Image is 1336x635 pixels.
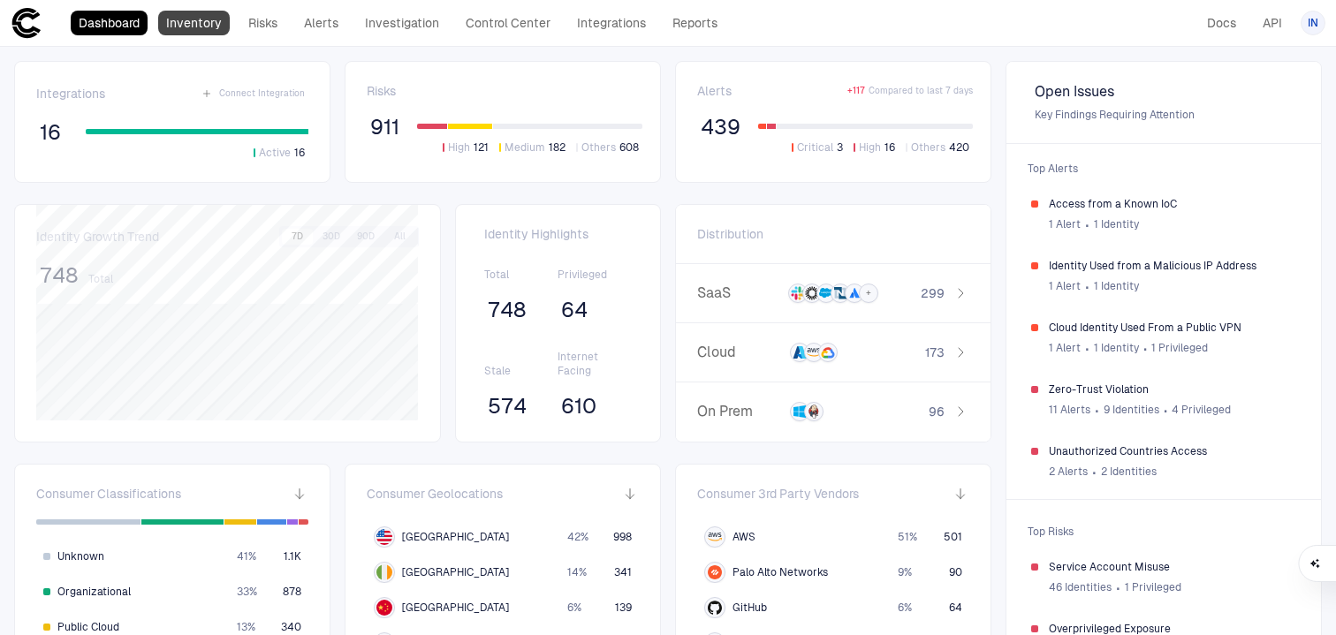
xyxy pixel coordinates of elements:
[708,601,722,615] div: GitHub
[367,113,403,141] button: 911
[284,549,301,563] span: 1.1K‏
[36,486,181,502] span: Consumer Classifications
[40,119,61,146] span: 16
[237,549,256,563] span: 41 %
[869,85,973,97] span: Compared to last 7 days
[1125,580,1181,594] span: 1 Privileged
[1049,197,1296,211] span: Access from a Known IoC
[866,287,871,299] span: +
[484,268,558,282] span: Total
[1163,397,1169,423] span: ∙
[505,140,545,155] span: Medium
[496,140,569,155] button: Medium182
[36,86,105,102] span: Integrations
[898,601,912,615] span: 6 %
[921,285,945,301] span: 299
[569,11,654,35] a: Integrations
[1094,279,1139,293] span: 1 Identity
[1049,341,1081,355] span: 1 Alert
[367,486,503,502] span: Consumer Geolocations
[40,262,78,289] span: 748
[697,344,783,361] span: Cloud
[898,565,912,579] span: 9 %
[567,601,581,615] span: 6 %
[1104,403,1159,417] span: 9 Identities
[458,11,558,35] a: Control Center
[376,600,392,616] img: CN
[613,530,632,544] span: 998
[1035,108,1293,122] span: Key Findings Requiring Attention
[283,585,301,599] span: 878
[697,403,783,420] span: On Prem
[259,146,291,160] span: Active
[250,145,308,161] button: Active16
[929,404,945,420] span: 96
[36,118,65,147] button: 16
[402,530,509,544] span: [GEOGRAPHIC_DATA]
[158,11,230,35] a: Inventory
[847,85,865,97] span: + 117
[1151,341,1208,355] span: 1 Privileged
[797,140,833,155] span: Critical
[1301,11,1325,35] button: IN
[1049,465,1088,479] span: 2 Alerts
[488,393,527,420] span: 574
[88,272,113,286] span: Total
[697,113,744,141] button: 439
[697,226,763,242] span: Distribution
[614,565,632,579] span: 341
[282,229,313,245] button: 7D
[708,565,722,579] div: Palo Alto Networks
[357,11,447,35] a: Investigation
[1049,444,1296,458] span: Unauthorized Countries Access
[57,549,104,563] span: Unknown
[57,620,119,634] span: Public Cloud
[1049,403,1090,417] span: 11 Alerts
[36,261,81,290] button: 748
[1094,341,1139,355] span: 1 Identity
[708,530,722,544] div: AWS
[1308,16,1318,30] span: IN
[402,601,509,615] span: [GEOGRAPHIC_DATA]
[1094,217,1139,231] span: 1 Identity
[561,297,588,323] span: 64
[219,87,305,100] span: Connect Integration
[198,83,308,104] button: Connect Integration
[949,565,962,579] span: 90
[370,114,399,140] span: 911
[488,297,526,323] span: 748
[484,226,632,242] span: Identity Highlights
[561,393,596,420] span: 610
[944,530,962,544] span: 501
[697,486,859,502] span: Consumer 3rd Party Vendors
[1049,580,1112,594] span: 46 Identities
[1115,574,1121,601] span: ∙
[237,585,257,599] span: 33 %
[898,530,917,544] span: 51 %
[376,529,392,545] img: US
[1049,259,1296,273] span: Identity Used from a Malicious IP Address
[697,284,781,302] span: SaaS
[697,83,732,99] span: Alerts
[484,296,529,324] button: 748
[859,140,881,155] span: High
[837,140,843,155] span: 3
[567,565,587,579] span: 14 %
[664,11,725,35] a: Reports
[484,364,558,378] span: Stale
[850,140,899,155] button: High16
[558,392,600,420] button: 610
[949,601,962,615] span: 64
[350,229,382,245] button: 90D
[558,350,632,378] span: Internet Facing
[484,392,530,420] button: 574
[1049,217,1081,231] span: 1 Alert
[294,146,305,160] span: 16
[788,140,846,155] button: Critical3
[549,140,566,155] span: 182
[57,585,131,599] span: Organizational
[384,229,416,245] button: All
[1091,458,1097,485] span: ∙
[315,229,347,245] button: 30D
[925,344,945,360] span: 173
